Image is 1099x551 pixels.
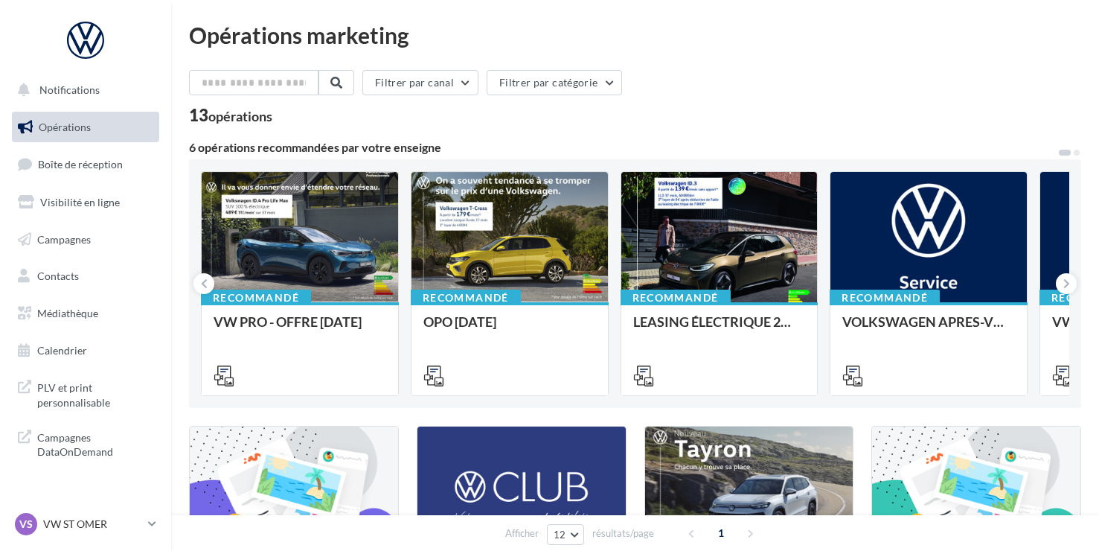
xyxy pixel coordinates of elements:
[189,24,1081,46] div: Opérations marketing
[189,107,272,124] div: 13
[208,109,272,123] div: opérations
[39,121,91,133] span: Opérations
[9,335,162,366] a: Calendrier
[214,314,386,344] div: VW PRO - OFFRE [DATE]
[423,314,596,344] div: OPO [DATE]
[9,74,156,106] button: Notifications
[9,187,162,218] a: Visibilité en ligne
[37,232,91,245] span: Campagnes
[9,112,162,143] a: Opérations
[633,314,806,344] div: LEASING ÉLECTRIQUE 2025
[189,141,1057,153] div: 6 opérations recommandées par votre enseigne
[842,314,1015,344] div: VOLKSWAGEN APRES-VENTE
[709,521,733,545] span: 1
[9,261,162,292] a: Contacts
[40,196,120,208] span: Visibilité en ligne
[830,290,940,306] div: Recommandé
[9,224,162,255] a: Campagnes
[621,290,731,306] div: Recommandé
[9,372,162,415] a: PLV et print personnalisable
[19,517,33,532] span: VS
[9,148,162,180] a: Boîte de réception
[487,70,622,95] button: Filtrer par catégorie
[9,421,162,465] a: Campagnes DataOnDemand
[37,307,98,319] span: Médiathèque
[547,524,585,545] button: 12
[12,510,159,538] a: VS VW ST OMER
[592,526,654,541] span: résultats/page
[505,526,539,541] span: Afficher
[201,290,311,306] div: Recommandé
[37,427,153,459] span: Campagnes DataOnDemand
[554,529,566,541] span: 12
[38,158,123,171] span: Boîte de réception
[362,70,478,95] button: Filtrer par canal
[43,517,142,532] p: VW ST OMER
[9,298,162,329] a: Médiathèque
[37,378,153,410] span: PLV et print personnalisable
[39,83,100,96] span: Notifications
[37,270,79,282] span: Contacts
[37,344,87,357] span: Calendrier
[411,290,521,306] div: Recommandé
